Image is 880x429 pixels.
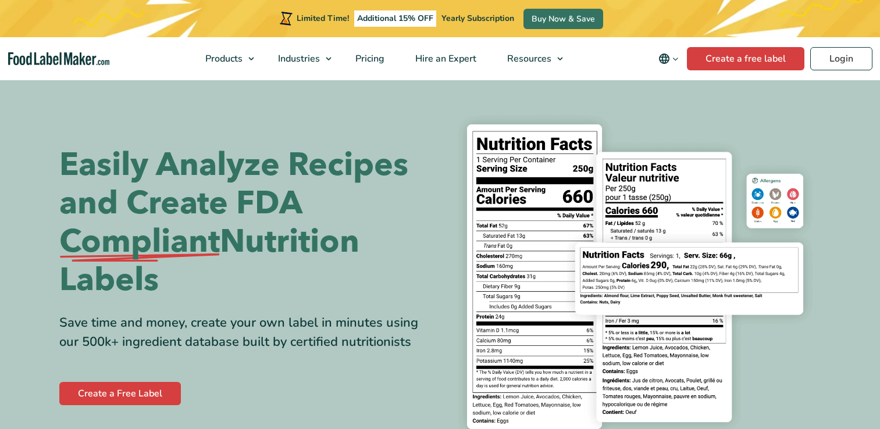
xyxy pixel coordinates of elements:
[400,37,489,80] a: Hire an Expert
[352,52,386,65] span: Pricing
[523,9,603,29] a: Buy Now & Save
[687,47,804,70] a: Create a free label
[202,52,244,65] span: Products
[504,52,553,65] span: Resources
[441,13,514,24] span: Yearly Subscription
[354,10,436,27] span: Additional 15% OFF
[492,37,569,80] a: Resources
[275,52,321,65] span: Industries
[810,47,872,70] a: Login
[190,37,260,80] a: Products
[59,313,432,352] div: Save time and money, create your own label in minutes using our 500k+ ingredient database built b...
[412,52,478,65] span: Hire an Expert
[340,37,397,80] a: Pricing
[263,37,337,80] a: Industries
[297,13,349,24] span: Limited Time!
[650,47,687,70] button: Change language
[59,382,181,405] a: Create a Free Label
[59,146,432,299] h1: Easily Analyze Recipes and Create FDA Nutrition Labels
[8,52,109,66] a: Food Label Maker homepage
[59,223,220,261] span: Compliant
